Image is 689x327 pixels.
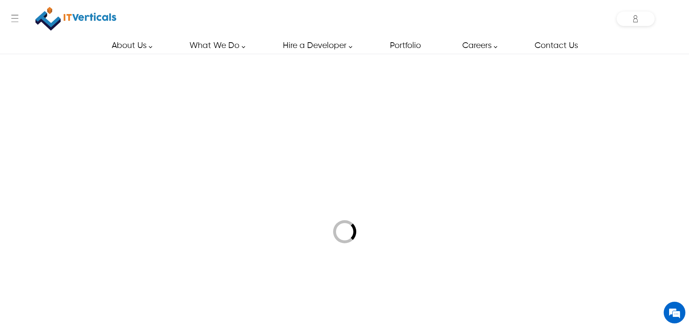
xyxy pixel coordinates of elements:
img: IT Verticals Inc [35,4,116,34]
span: We are offline. Please leave us a message. [15,91,126,164]
div: Leave a message [38,40,122,50]
div: Minimize live chat window [119,4,136,21]
textarea: Type your message and click 'Submit' [4,197,138,222]
a: IT Verticals Inc [34,4,118,34]
a: Hire a Developer [275,38,356,54]
a: What We Do [181,38,249,54]
a: Contact Us [526,38,586,54]
img: logo_Zg8I0qSkbAqR2WFHt3p6CTuqpyXMFPubPcD2OT02zFN43Cy9FUNNG3NEPhM_Q1qe_.png [12,43,30,47]
img: salesiqlogo_leal7QplfZFryJ6FIlVepeu7OftD7mt8q6exU6-34PB8prfIgodN67KcxXM9Y7JQ_.png [50,189,55,194]
a: About Us [103,38,156,54]
a: Careers [454,38,501,54]
em: Submit [106,222,131,232]
em: Driven by SalesIQ [57,189,92,194]
a: Portfolio [382,38,429,54]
